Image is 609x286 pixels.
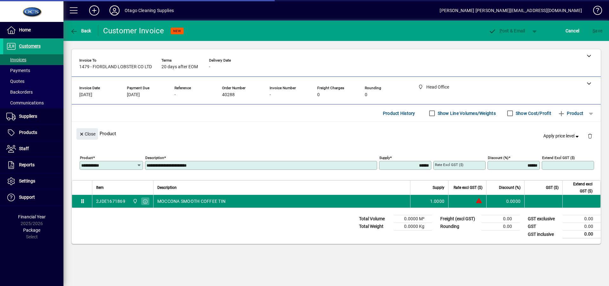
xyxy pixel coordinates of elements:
[564,25,581,37] button: Cancel
[593,26,602,36] span: ave
[125,5,174,16] div: Otago Cleaning Supplies
[161,64,198,70] span: 20 days after EOM
[554,108,586,119] button: Product
[436,110,496,116] label: Show Line Volumes/Weights
[563,215,601,223] td: 0.00
[582,133,598,139] app-page-header-button: Delete
[19,27,31,32] span: Home
[127,92,140,97] span: [DATE]
[588,1,601,22] a: Knowledge Base
[19,130,37,135] span: Products
[6,57,26,62] span: Invoices
[454,184,482,191] span: Rate excl GST ($)
[514,110,551,116] label: Show Cost/Profit
[433,184,444,191] span: Supply
[173,29,181,33] span: NEW
[566,26,580,36] span: Cancel
[79,92,92,97] span: [DATE]
[209,64,210,70] span: -
[430,198,445,204] span: 1.0000
[6,79,24,84] span: Quotes
[69,25,93,37] button: Back
[3,87,63,97] a: Backorders
[563,230,601,238] td: 0.00
[437,215,481,223] td: Freight (excl GST)
[157,198,226,204] span: MOCCONA SMOOTH COFFEE TIN
[500,28,502,33] span: P
[546,184,559,191] span: GST ($)
[356,223,394,230] td: Total Weight
[222,92,235,97] span: 40288
[79,64,152,70] span: 1479 - FIORDLAND LOBSTER CO LTD
[3,54,63,65] a: Invoices
[525,215,563,223] td: GST exclusive
[19,146,29,151] span: Staff
[435,163,463,167] mat-label: Rate excl GST ($)
[19,43,41,49] span: Customers
[481,223,520,230] td: 0.00
[131,198,138,205] span: Head Office
[6,90,33,95] span: Backorders
[566,181,593,195] span: Extend excl GST ($)
[582,128,598,143] button: Delete
[3,97,63,108] a: Communications
[84,5,104,16] button: Add
[76,128,98,140] button: Close
[525,223,563,230] td: GST
[18,214,46,219] span: Financial Year
[6,100,44,105] span: Communications
[542,156,575,160] mat-label: Extend excl GST ($)
[3,173,63,189] a: Settings
[104,5,125,16] button: Profile
[19,195,35,200] span: Support
[96,184,104,191] span: Item
[23,228,40,233] span: Package
[63,25,98,37] app-page-header-button: Back
[317,92,320,97] span: 0
[3,125,63,141] a: Products
[3,157,63,173] a: Reports
[488,156,508,160] mat-label: Discount (%)
[485,25,528,37] button: Post & Email
[440,5,582,16] div: [PERSON_NAME] [PERSON_NAME][EMAIL_ADDRESS][DOMAIN_NAME]
[380,108,418,119] button: Product History
[103,26,164,36] div: Customer Invoice
[3,65,63,76] a: Payments
[499,184,521,191] span: Discount (%)
[488,28,525,33] span: ost & Email
[157,184,177,191] span: Description
[593,28,595,33] span: S
[3,141,63,157] a: Staff
[3,190,63,205] a: Support
[437,223,481,230] td: Rounding
[70,28,91,33] span: Back
[356,215,394,223] td: Total Volume
[563,223,601,230] td: 0.00
[3,76,63,87] a: Quotes
[19,162,35,167] span: Reports
[394,215,432,223] td: 0.0000 M³
[96,198,125,204] div: 2JDE1671869
[481,215,520,223] td: 0.00
[79,129,95,139] span: Close
[72,122,601,145] div: Product
[383,108,415,118] span: Product History
[486,195,524,208] td: 0.0000
[379,156,390,160] mat-label: Supply
[365,92,367,97] span: 0
[525,230,563,238] td: GST inclusive
[19,114,37,119] span: Suppliers
[558,108,583,118] span: Product
[6,68,30,73] span: Payments
[394,223,432,230] td: 0.0000 Kg
[543,133,580,139] span: Apply price level
[75,131,100,136] app-page-header-button: Close
[270,92,271,97] span: -
[19,178,35,183] span: Settings
[145,156,164,160] mat-label: Description
[591,25,604,37] button: Save
[174,92,176,97] span: -
[541,130,583,142] button: Apply price level
[80,156,93,160] mat-label: Product
[3,22,63,38] a: Home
